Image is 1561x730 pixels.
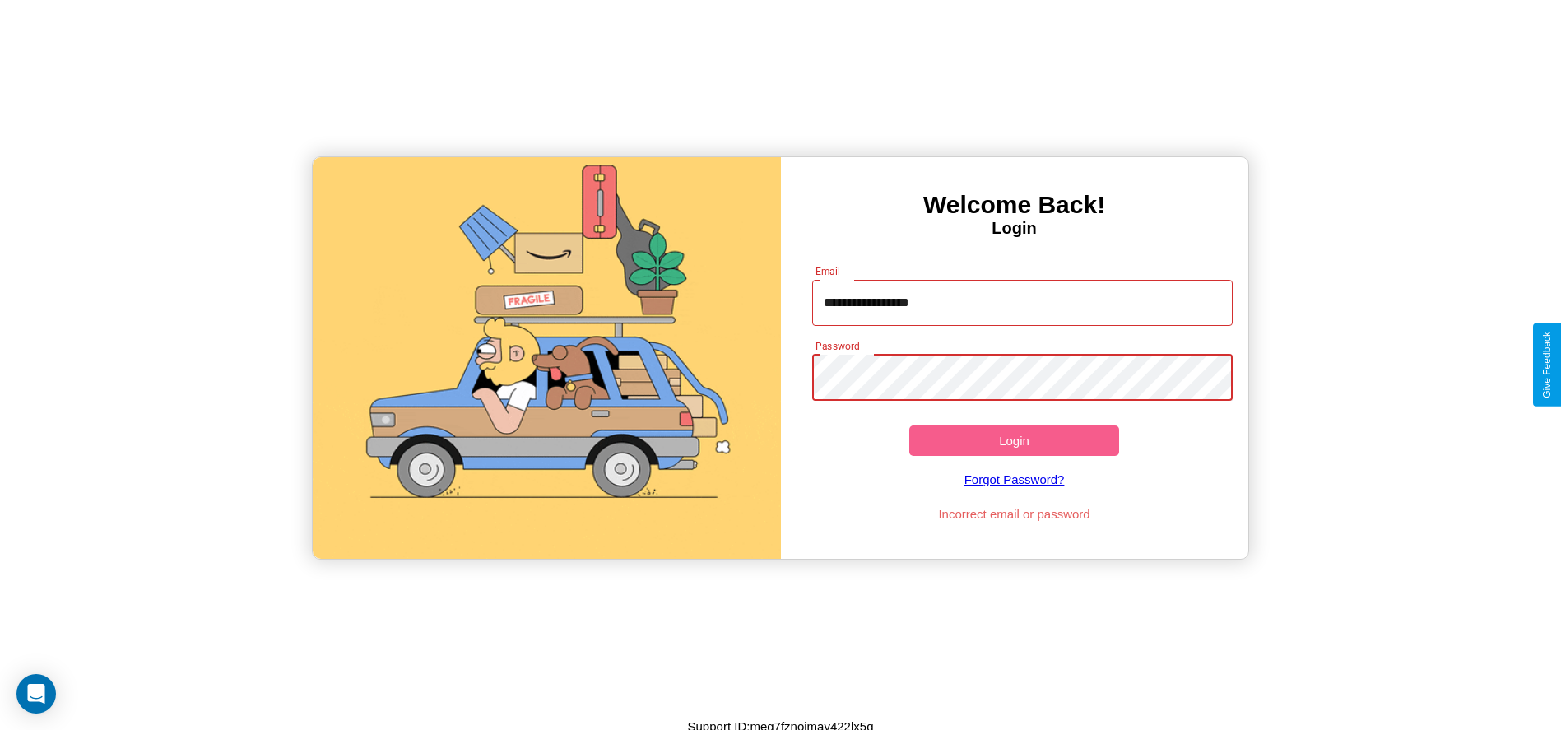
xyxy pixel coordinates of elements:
[804,503,1224,525] p: Incorrect email or password
[16,674,56,714] div: Open Intercom Messenger
[781,191,1248,219] h3: Welcome Back!
[909,425,1120,456] button: Login
[1541,332,1553,398] div: Give Feedback
[804,456,1224,503] a: Forgot Password?
[313,157,780,559] img: gif
[815,264,841,278] label: Email
[781,219,1248,238] h4: Login
[815,339,859,353] label: Password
